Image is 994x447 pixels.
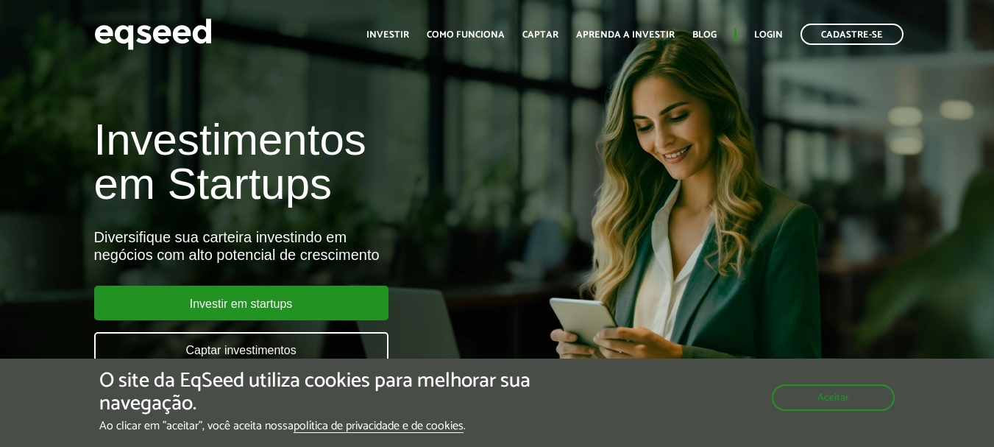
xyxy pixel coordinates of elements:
a: Blog [692,30,717,40]
img: EqSeed [94,15,212,54]
a: Login [754,30,783,40]
a: Captar investimentos [94,332,388,367]
a: política de privacidade e de cookies [294,420,464,433]
p: Ao clicar em "aceitar", você aceita nossa . [99,419,576,433]
button: Aceitar [772,384,895,411]
a: Aprenda a investir [576,30,675,40]
div: Diversifique sua carteira investindo em negócios com alto potencial de crescimento [94,228,569,264]
a: Investir [366,30,409,40]
h5: O site da EqSeed utiliza cookies para melhorar sua navegação. [99,370,576,415]
a: Cadastre-se [800,24,904,45]
a: Captar [522,30,558,40]
h1: Investimentos em Startups [94,118,569,206]
a: Como funciona [427,30,505,40]
a: Investir em startups [94,286,388,320]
